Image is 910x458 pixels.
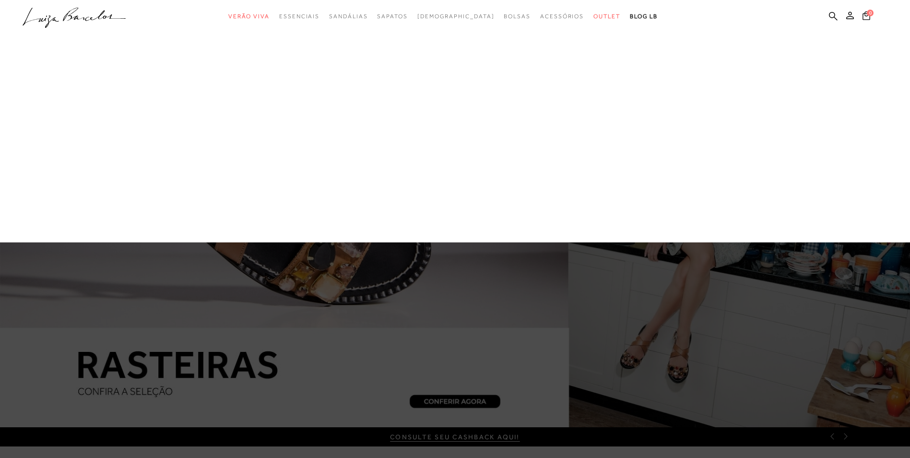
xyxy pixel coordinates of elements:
span: [DEMOGRAPHIC_DATA] [417,13,495,20]
button: 0 [860,11,873,24]
a: categoryNavScreenReaderText [593,8,620,25]
span: Acessórios [540,13,584,20]
span: Sandálias [329,13,367,20]
span: Outlet [593,13,620,20]
span: Essenciais [279,13,319,20]
a: categoryNavScreenReaderText [228,8,270,25]
a: BLOG LB [630,8,658,25]
span: BLOG LB [630,13,658,20]
span: Sapatos [377,13,407,20]
span: 0 [867,10,874,16]
a: categoryNavScreenReaderText [279,8,319,25]
span: Bolsas [504,13,531,20]
a: noSubCategoriesText [417,8,495,25]
span: Verão Viva [228,13,270,20]
a: categoryNavScreenReaderText [540,8,584,25]
a: categoryNavScreenReaderText [329,8,367,25]
a: categoryNavScreenReaderText [504,8,531,25]
a: categoryNavScreenReaderText [377,8,407,25]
